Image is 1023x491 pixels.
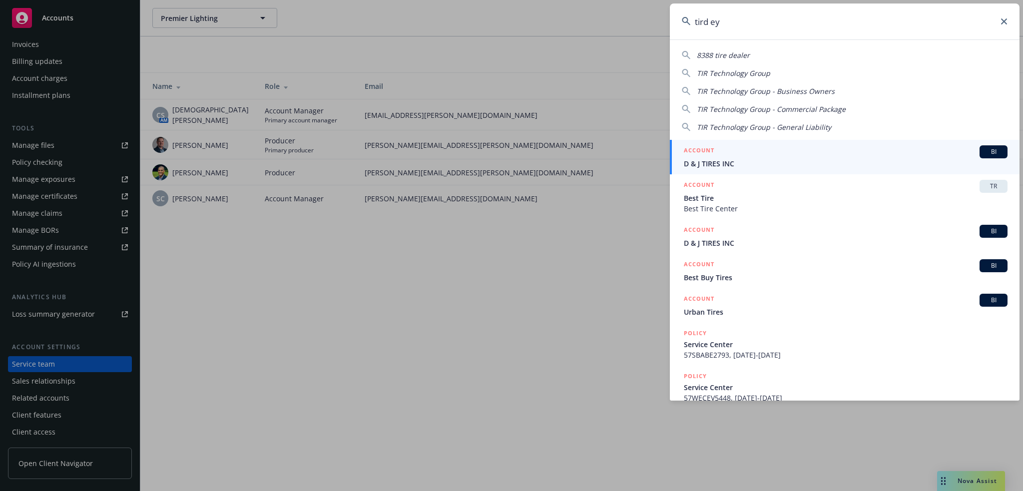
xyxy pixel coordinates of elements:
[684,339,1008,350] span: Service Center
[697,86,835,96] span: TIR Technology Group - Business Owners
[684,294,714,306] h5: ACCOUNT
[684,238,1008,248] span: D & J TIRES INC
[684,307,1008,317] span: Urban Tires
[684,203,1008,214] span: Best Tire Center
[984,227,1004,236] span: BI
[670,366,1020,409] a: POLICYService Center57WECEV5448, [DATE]-[DATE]
[670,174,1020,219] a: ACCOUNTTRBest TireBest Tire Center
[697,104,846,114] span: TIR Technology Group - Commercial Package
[697,50,750,60] span: 8388 tire dealer
[984,296,1004,305] span: BI
[684,158,1008,169] span: D & J TIRES INC
[984,147,1004,156] span: BI
[670,219,1020,254] a: ACCOUNTBID & J TIRES INC
[684,371,707,381] h5: POLICY
[670,254,1020,288] a: ACCOUNTBIBest Buy Tires
[984,261,1004,270] span: BI
[697,122,831,132] span: TIR Technology Group - General Liability
[684,382,1008,393] span: Service Center
[670,3,1020,39] input: Search...
[684,272,1008,283] span: Best Buy Tires
[684,225,714,237] h5: ACCOUNT
[684,259,714,271] h5: ACCOUNT
[684,193,1008,203] span: Best Tire
[984,182,1004,191] span: TR
[670,323,1020,366] a: POLICYService Center57SBABE2793, [DATE]-[DATE]
[684,180,714,192] h5: ACCOUNT
[684,393,1008,403] span: 57WECEV5448, [DATE]-[DATE]
[684,350,1008,360] span: 57SBABE2793, [DATE]-[DATE]
[697,68,770,78] span: TIR Technology Group
[670,140,1020,174] a: ACCOUNTBID & J TIRES INC
[670,288,1020,323] a: ACCOUNTBIUrban Tires
[684,328,707,338] h5: POLICY
[684,145,714,157] h5: ACCOUNT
